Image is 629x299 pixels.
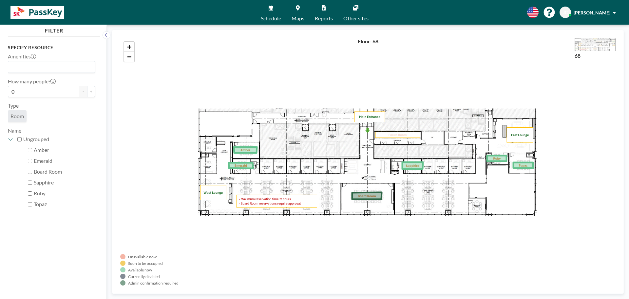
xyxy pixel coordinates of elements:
[128,274,160,279] div: Currently disabled
[79,86,87,97] button: -
[23,136,95,142] label: Ungrouped
[575,53,581,59] label: 68
[128,261,163,266] div: Soon to be occupied
[128,254,157,259] div: Unavailable now
[34,201,95,207] label: Topaz
[34,158,95,164] label: Emerald
[8,61,95,73] div: Search for option
[8,102,19,109] label: Type
[315,16,333,21] span: Reports
[10,6,64,19] img: organization-logo
[343,16,369,21] span: Other sites
[124,42,134,52] a: Zoom in
[8,25,100,34] h4: FILTER
[574,10,610,15] span: [PERSON_NAME]
[261,16,281,21] span: Schedule
[8,78,56,85] label: How many people?
[127,43,131,51] span: +
[34,147,95,153] label: Amber
[34,179,95,186] label: Sapphire
[563,10,568,15] span: JC
[8,53,36,60] label: Amenities
[10,113,24,119] span: Room
[87,86,95,97] button: +
[128,267,152,272] div: Available now
[34,190,95,197] label: Ruby
[128,281,179,286] div: Admin confirmation required
[292,16,304,21] span: Maps
[127,53,131,61] span: −
[9,63,91,71] input: Search for option
[8,127,21,134] label: Name
[358,38,378,45] h4: Floor: 68
[575,38,616,51] img: 847aacc58a347e4b137b1c9042580324.gif
[124,52,134,62] a: Zoom out
[34,168,95,175] label: Board Room
[8,45,95,51] h3: Specify resource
